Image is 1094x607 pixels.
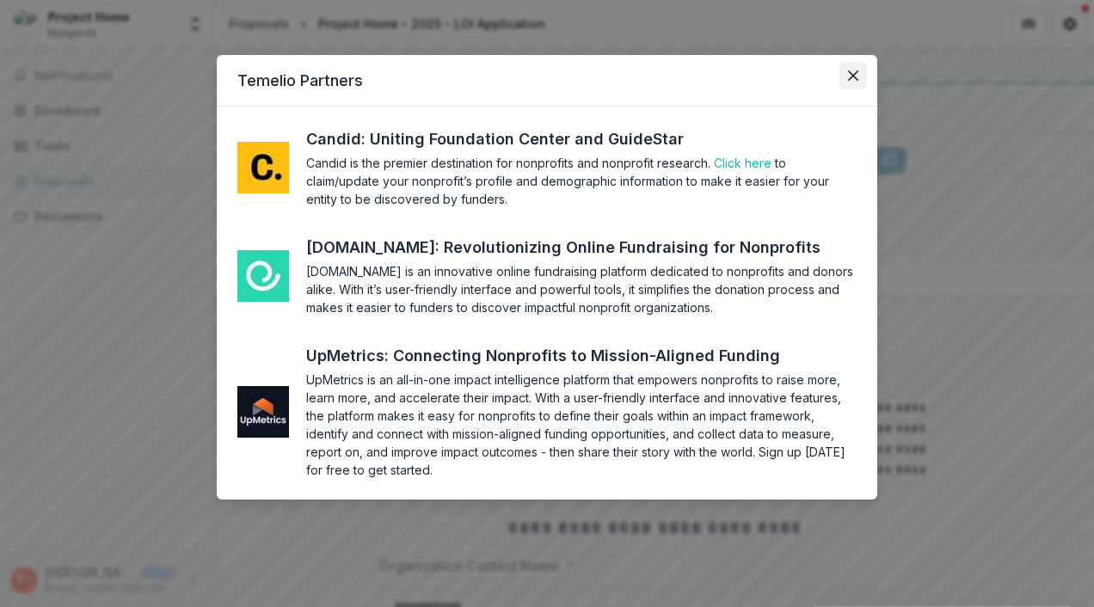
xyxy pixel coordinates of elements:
section: [DOMAIN_NAME] is an innovative online fundraising platform dedicated to nonprofits and donors ali... [306,262,857,316]
button: Close [839,62,867,89]
a: Candid: Uniting Foundation Center and GuideStar [306,127,716,150]
section: UpMetrics is an all-in-one impact intelligence platform that empowers nonprofits to raise more, l... [306,371,857,479]
img: me [237,142,289,193]
img: me [237,250,289,302]
a: [DOMAIN_NAME]: Revolutionizing Online Fundraising for Nonprofits [306,236,852,259]
a: Click here [714,156,771,170]
section: Candid is the premier destination for nonprofits and nonprofit research. to claim/update your non... [306,154,857,208]
header: Temelio Partners [217,55,877,107]
img: me [237,386,289,438]
a: UpMetrics: Connecting Nonprofits to Mission-Aligned Funding [306,344,812,367]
